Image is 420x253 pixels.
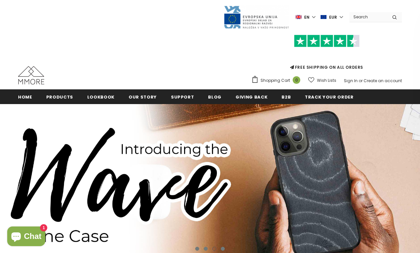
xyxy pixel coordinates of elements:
[294,35,360,47] img: Trust Pilot Stars
[329,14,337,21] span: EUR
[359,78,363,83] span: or
[46,89,73,104] a: Products
[317,77,336,84] span: Wish Lists
[251,38,402,70] span: FREE SHIPPING ON ALL ORDERS
[87,89,115,104] a: Lookbook
[308,75,336,86] a: Wish Lists
[236,94,267,100] span: Giving back
[129,89,157,104] a: Our Story
[282,94,291,100] span: B2B
[261,77,290,84] span: Shopping Cart
[18,94,32,100] span: Home
[195,247,199,251] button: 1
[293,76,300,84] span: 0
[282,89,291,104] a: B2B
[349,12,387,22] input: Search Site
[208,94,221,100] span: Blog
[305,94,353,100] span: Track your order
[344,78,358,83] a: Sign In
[251,76,304,85] a: Shopping Cart 0
[18,89,32,104] a: Home
[236,89,267,104] a: Giving back
[364,78,402,83] a: Create an account
[212,247,216,251] button: 3
[223,14,289,20] a: Javni Razpis
[305,89,353,104] a: Track your order
[18,66,44,84] img: MMORE Cases
[223,5,289,29] img: Javni Razpis
[46,94,73,100] span: Products
[208,89,221,104] a: Blog
[87,94,115,100] span: Lookbook
[296,14,302,20] img: i-lang-1.png
[204,247,208,251] button: 2
[304,14,309,21] span: en
[5,226,47,248] inbox-online-store-chat: Shopify online store chat
[129,94,157,100] span: Our Story
[251,47,402,64] iframe: Customer reviews powered by Trustpilot
[171,94,194,100] span: support
[171,89,194,104] a: support
[221,247,225,251] button: 4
